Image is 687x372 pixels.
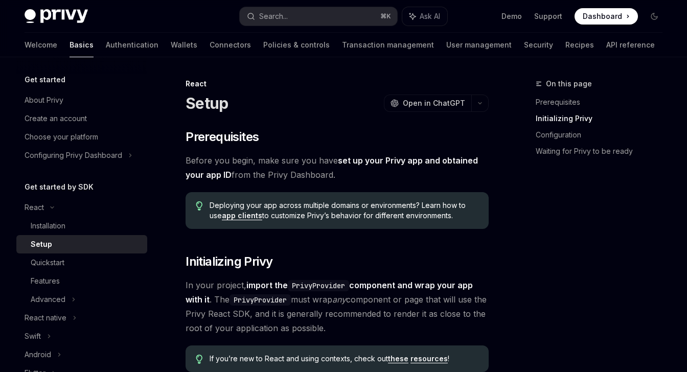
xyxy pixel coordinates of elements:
[25,348,51,361] div: Android
[25,9,88,24] img: dark logo
[25,312,66,324] div: React native
[25,94,63,106] div: About Privy
[230,294,291,306] code: PrivyProvider
[196,355,203,364] svg: Tip
[25,181,94,193] h5: Get started by SDK
[186,94,228,112] h1: Setup
[25,74,65,86] h5: Get started
[16,91,147,109] a: About Privy
[446,33,512,57] a: User management
[196,201,203,211] svg: Tip
[70,33,94,57] a: Basics
[186,253,272,270] span: Initializing Privy
[646,8,662,25] button: Toggle dark mode
[332,294,346,305] em: any
[186,280,473,305] strong: import the component and wrap your app with it
[536,94,671,110] a: Prerequisites
[25,33,57,57] a: Welcome
[536,110,671,127] a: Initializing Privy
[342,33,434,57] a: Transaction management
[524,33,553,57] a: Security
[25,201,44,214] div: React
[186,129,259,145] span: Prerequisites
[402,7,447,26] button: Ask AI
[210,33,251,57] a: Connectors
[534,11,562,21] a: Support
[210,354,478,364] span: If you’re new to React and using contexts, check out !
[222,211,262,220] a: app clients
[16,217,147,235] a: Installation
[25,131,98,143] div: Choose your platform
[31,220,65,232] div: Installation
[263,33,330,57] a: Policies & controls
[25,112,87,125] div: Create an account
[583,11,622,21] span: Dashboard
[388,354,408,363] a: these
[403,98,465,108] span: Open in ChatGPT
[186,79,489,89] div: React
[546,78,592,90] span: On this page
[31,293,65,306] div: Advanced
[565,33,594,57] a: Recipes
[210,200,478,221] span: Deploying your app across multiple domains or environments? Learn how to use to customize Privy’s...
[380,12,391,20] span: ⌘ K
[536,143,671,159] a: Waiting for Privy to be ready
[420,11,440,21] span: Ask AI
[186,153,489,182] span: Before you begin, make sure you have from the Privy Dashboard.
[606,33,655,57] a: API reference
[106,33,158,57] a: Authentication
[25,149,122,161] div: Configuring Privy Dashboard
[31,275,60,287] div: Features
[501,11,522,21] a: Demo
[171,33,197,57] a: Wallets
[31,238,52,250] div: Setup
[16,109,147,128] a: Create an account
[16,272,147,290] a: Features
[384,95,471,112] button: Open in ChatGPT
[288,280,349,291] code: PrivyProvider
[536,127,671,143] a: Configuration
[25,330,41,342] div: Swift
[410,354,448,363] a: resources
[31,257,64,269] div: Quickstart
[240,7,397,26] button: Search...⌘K
[259,10,288,22] div: Search...
[575,8,638,25] a: Dashboard
[16,235,147,253] a: Setup
[186,278,489,335] span: In your project, . The must wrap component or page that will use the Privy React SDK, and it is g...
[16,128,147,146] a: Choose your platform
[16,253,147,272] a: Quickstart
